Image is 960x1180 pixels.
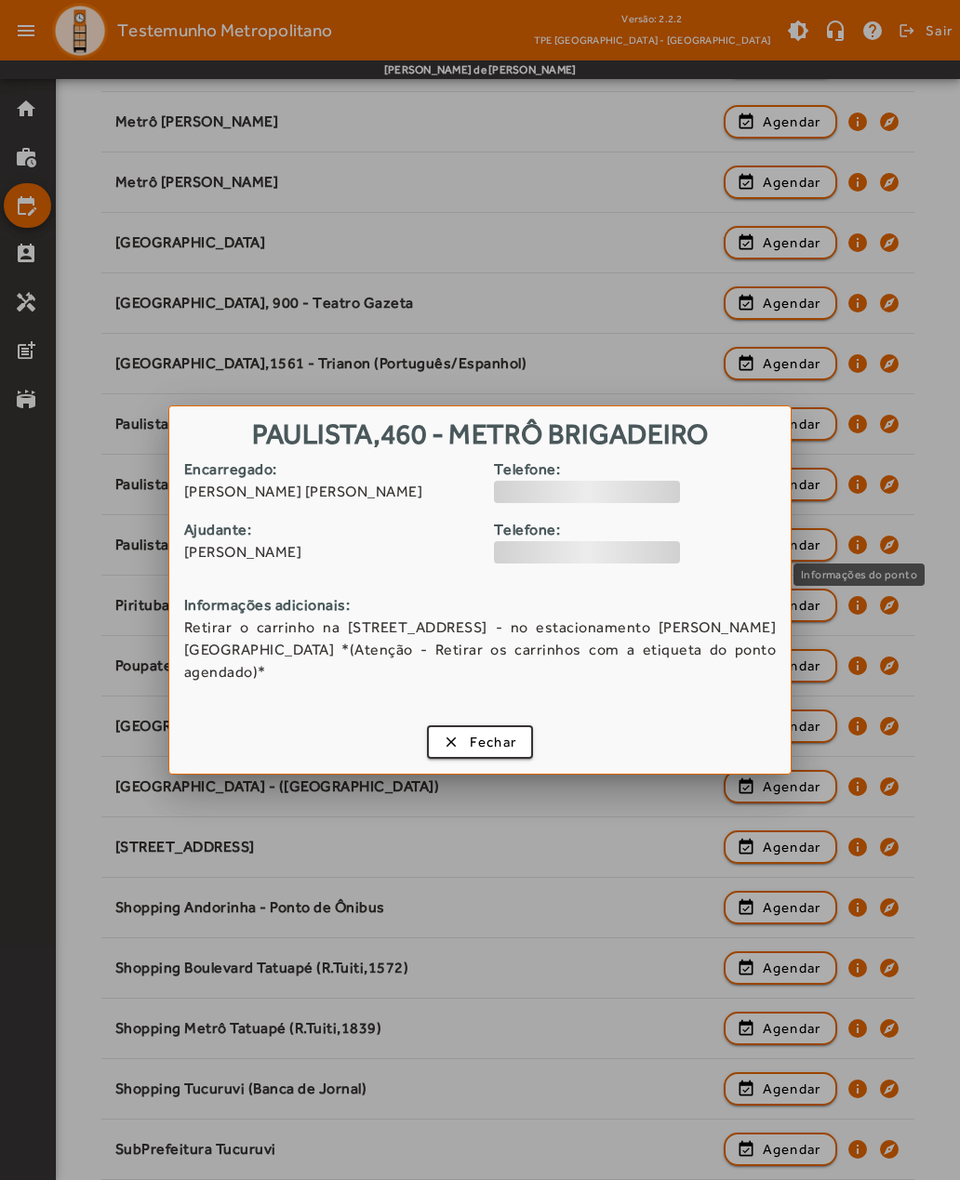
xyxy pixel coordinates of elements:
strong: Encarregado: [184,458,480,481]
strong: Telefone: [494,519,790,541]
span: [PERSON_NAME] [PERSON_NAME] [184,481,480,503]
h1: Paulista,460 - Metrô Brigadeiro [169,406,792,457]
div: loading [494,481,680,503]
strong: Telefone: [494,458,790,481]
span: Fechar [470,732,517,753]
button: Fechar [427,725,534,759]
strong: Ajudante: [184,519,480,541]
span: [PERSON_NAME] [184,541,480,563]
div: loading [494,541,680,563]
span: Retirar o carrinho na [STREET_ADDRESS] - no estacionamento [PERSON_NAME][GEOGRAPHIC_DATA] *(Atenç... [184,617,777,683]
strong: Informações adicionais: [184,594,777,617]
